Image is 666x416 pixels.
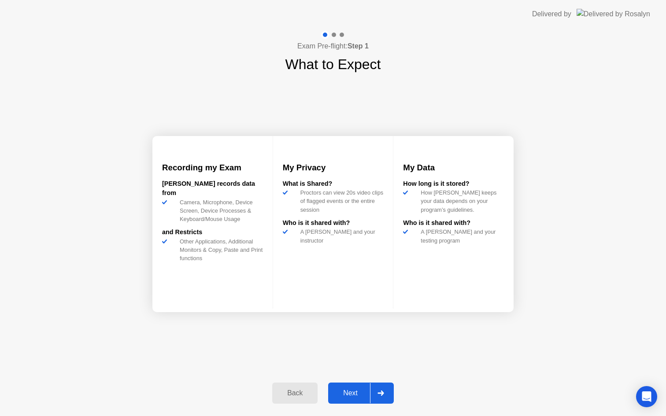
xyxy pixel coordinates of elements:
div: Delivered by [532,9,571,19]
div: A [PERSON_NAME] and your testing program [417,228,504,244]
div: and Restricts [162,228,263,237]
div: Proctors can view 20s video clips of flagged events or the entire session [297,188,384,214]
button: Next [328,383,394,404]
h1: What to Expect [285,54,381,75]
h3: My Privacy [283,162,384,174]
h3: My Data [403,162,504,174]
h4: Exam Pre-flight: [297,41,369,52]
div: A [PERSON_NAME] and your instructor [297,228,384,244]
button: Back [272,383,318,404]
div: Camera, Microphone, Device Screen, Device Processes & Keyboard/Mouse Usage [176,198,263,224]
div: Back [275,389,315,397]
div: Who is it shared with? [403,218,504,228]
div: How [PERSON_NAME] keeps your data depends on your program’s guidelines. [417,188,504,214]
div: How long is it stored? [403,179,504,189]
b: Step 1 [348,42,369,50]
div: Who is it shared with? [283,218,384,228]
div: Next [331,389,370,397]
img: Delivered by Rosalyn [577,9,650,19]
h3: Recording my Exam [162,162,263,174]
div: [PERSON_NAME] records data from [162,179,263,198]
div: What is Shared? [283,179,384,189]
div: Other Applications, Additional Monitors & Copy, Paste and Print functions [176,237,263,263]
div: Open Intercom Messenger [636,386,657,407]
